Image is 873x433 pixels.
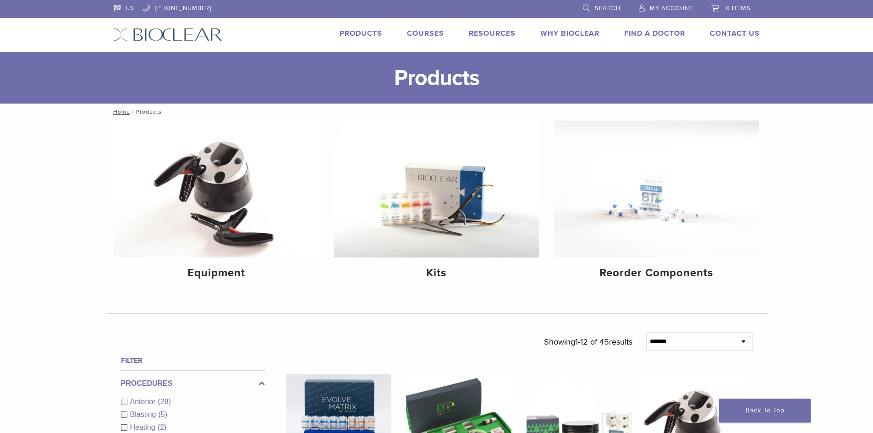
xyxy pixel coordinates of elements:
span: Anterior [130,398,158,406]
span: (5) [158,411,167,418]
a: Equipment [114,121,319,287]
img: Bioclear [114,28,222,41]
a: Why Bioclear [540,29,599,38]
a: Resources [469,29,516,38]
span: (2) [158,423,167,431]
img: Equipment [114,121,319,258]
img: Kits [334,121,539,258]
h4: Reorder Components [561,265,752,281]
span: 1-12 of 45 [575,337,609,347]
a: Contact Us [710,29,760,38]
a: Kits [334,121,539,287]
span: / [130,110,136,114]
a: Home [110,109,130,115]
a: Reorder Components [554,121,759,287]
h4: Equipment [121,265,312,281]
span: 0 items [726,5,751,12]
nav: Products [107,104,767,120]
label: Procedures [121,378,265,389]
span: Blasting [130,411,159,418]
p: Showing results [544,332,632,351]
span: (28) [158,398,171,406]
a: Back To Top [719,399,811,422]
span: My Account [650,5,693,12]
h4: Filter [121,355,265,366]
img: Reorder Components [554,121,759,258]
a: Courses [407,29,444,38]
a: Products [340,29,382,38]
h4: Kits [341,265,532,281]
span: Search [595,5,620,12]
a: Find A Doctor [624,29,685,38]
span: Heating [130,423,158,431]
